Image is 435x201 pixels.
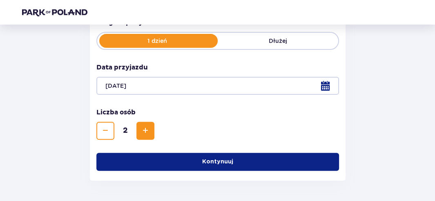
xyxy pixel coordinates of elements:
[96,108,136,117] p: Liczba osób
[96,153,339,171] button: Kontynuuj
[218,37,338,45] p: Dłużej
[97,37,218,45] p: 1 dzień
[96,122,114,140] button: Zmniejsz
[202,158,233,166] p: Kontynuuj
[22,8,87,16] img: Park of Poland logo
[136,122,154,140] button: Zwiększ
[96,63,148,72] p: Data przyjazdu
[116,126,135,136] span: 2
